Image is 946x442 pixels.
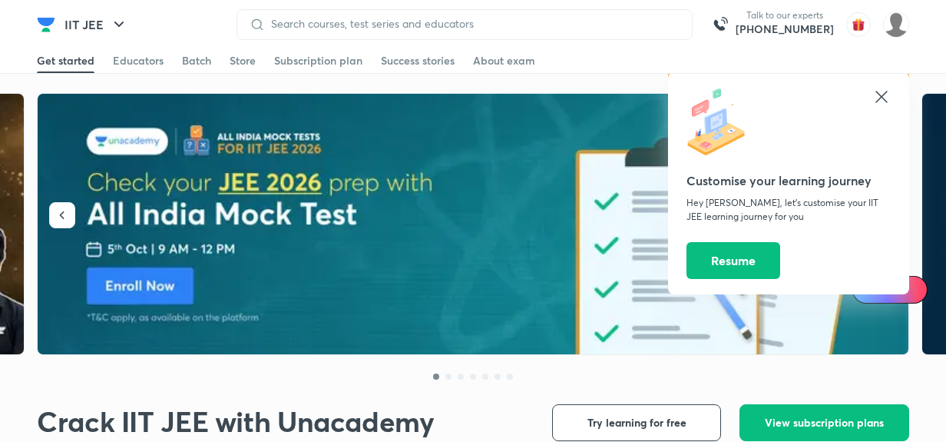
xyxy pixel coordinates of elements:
a: Success stories [381,48,455,73]
a: Educators [113,48,164,73]
h1: Crack IIT JEE with Unacademy [37,404,435,438]
button: Resume [686,242,780,279]
p: Talk to our experts [736,9,834,22]
a: Get started [37,48,94,73]
a: Batch [182,48,211,73]
div: Batch [182,53,211,68]
img: call-us [705,9,736,40]
span: View subscription plans [765,415,884,430]
a: About exam [473,48,535,73]
div: Subscription plan [274,53,362,68]
h5: Customise your learning journey [686,171,891,190]
a: [PHONE_NUMBER] [736,22,834,37]
div: Success stories [381,53,455,68]
img: Company Logo [37,15,55,34]
div: Get started [37,53,94,68]
div: Store [230,53,256,68]
span: Try learning for free [587,415,686,430]
a: Store [230,48,256,73]
img: icon [686,88,756,157]
button: Try learning for free [552,404,721,441]
a: Subscription plan [274,48,362,73]
img: avatar [846,12,871,37]
button: IIT JEE [55,9,137,40]
button: View subscription plans [739,404,909,441]
input: Search courses, test series and educators [265,18,680,30]
div: Educators [113,53,164,68]
div: About exam [473,53,535,68]
p: Hey [PERSON_NAME], let’s customise your IIT JEE learning journey for you [686,196,891,224]
img: Suresh [883,12,909,38]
